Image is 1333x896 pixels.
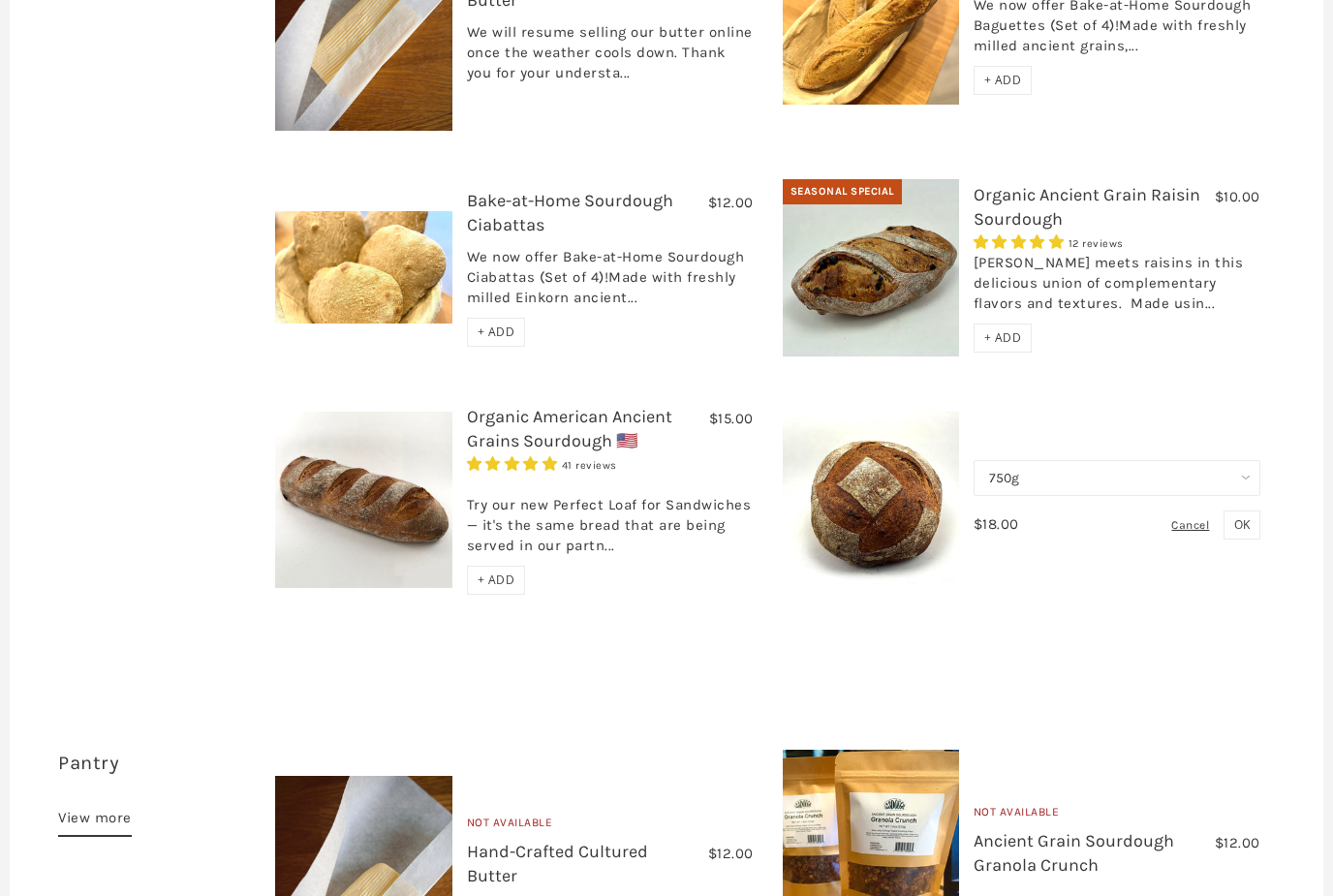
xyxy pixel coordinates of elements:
[783,179,959,355] img: Organic Ancient Grain Raisin Sourdough
[974,830,1174,876] a: Ancient Grain Sourdough Granola Crunch
[783,179,902,204] div: Seasonal Special
[1234,516,1250,533] span: OK
[467,190,673,235] a: Bake-at-Home Sourdough Ciabattas
[974,233,1069,251] span: 5.00 stars
[467,475,754,566] div: Try our new Perfect Loaf for Sandwiches — it's the same bread that are being served in our partn...
[275,211,451,324] img: Bake-at-Home Sourdough Ciabattas
[974,510,1019,538] div: $18.00
[709,410,754,427] span: $15.00
[984,72,1022,88] span: + ADD
[467,566,526,595] div: + ADD
[1224,510,1260,540] button: OK
[58,806,132,837] a: View more
[58,750,261,806] h3: 30 items
[467,22,754,93] div: We will resume selling our butter online once the weather cools down. Thank you for your understa...
[974,324,1033,353] div: + ADD
[974,66,1033,95] div: + ADD
[562,459,617,472] span: 41 reviews
[467,455,562,473] span: 4.93 stars
[467,841,648,886] a: Hand-Crafted Cultured Butter
[478,324,515,340] span: + ADD
[974,803,1260,829] div: Not Available
[467,247,754,318] div: We now offer Bake-at-Home Sourdough Ciabattas (Set of 4)!Made with freshly milled Einkorn ancient...
[478,572,515,588] span: + ADD
[974,253,1260,324] div: [PERSON_NAME] meets raisins in this delicious union of complementary flavors and textures. Made u...
[708,194,754,211] span: $12.00
[467,318,526,347] div: + ADD
[1069,237,1124,250] span: 12 reviews
[984,329,1022,346] span: + ADD
[467,406,672,451] a: Organic American Ancient Grains Sourdough 🇺🇸
[1171,511,1219,539] div: Cancel
[1215,188,1260,205] span: $10.00
[974,184,1200,230] a: Organic Ancient Grain Raisin Sourdough
[708,845,754,862] span: $12.00
[58,752,119,774] a: Pantry
[783,412,959,588] img: Organic American Einkorn Sourdough 🇺🇸
[467,814,754,840] div: Not Available
[1215,834,1260,851] span: $12.00
[275,412,451,588] img: Organic American Ancient Grains Sourdough 🇺🇸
